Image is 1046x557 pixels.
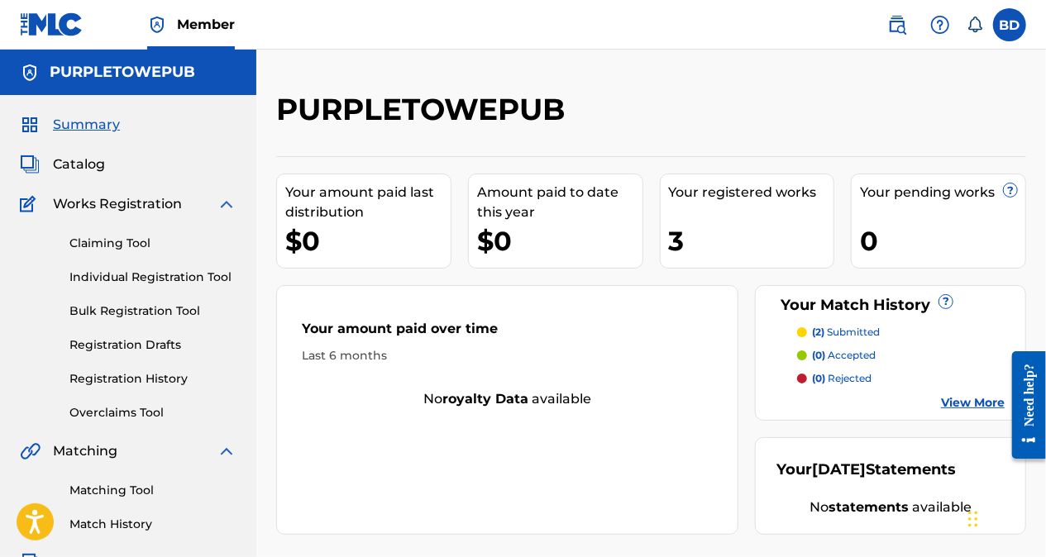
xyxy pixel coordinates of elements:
[69,516,236,533] a: Match History
[69,269,236,286] a: Individual Registration Tool
[53,194,182,214] span: Works Registration
[669,183,834,202] div: Your registered works
[50,63,195,82] h5: PURPLETOWEPUB
[20,155,105,174] a: CatalogCatalog
[69,370,236,388] a: Registration History
[53,115,120,135] span: Summary
[812,371,872,386] p: rejected
[20,12,84,36] img: MLC Logo
[993,8,1026,41] div: User Menu
[217,194,236,214] img: expand
[812,349,825,361] span: (0)
[69,404,236,421] a: Overclaims Tool
[69,302,236,320] a: Bulk Registration Tool
[887,15,907,35] img: search
[797,348,1005,363] a: (0) accepted
[967,17,983,33] div: Notifications
[939,295,953,308] span: ?
[477,183,642,222] div: Amount paid to date this year
[20,115,40,135] img: Summary
[941,394,1005,412] a: View More
[285,183,451,222] div: Your amount paid last distribution
[812,325,880,340] p: submitted
[69,482,236,499] a: Matching Tool
[797,371,1005,386] a: (0) rejected
[930,15,950,35] img: help
[812,460,866,478] span: [DATE]
[147,15,167,35] img: Top Rightsholder
[302,319,713,347] div: Your amount paid over time
[1000,339,1046,472] iframe: Resource Center
[69,336,236,354] a: Registration Drafts
[963,478,1046,557] iframe: Chat Widget
[20,441,41,461] img: Matching
[812,372,825,384] span: (0)
[53,441,117,461] span: Matching
[20,63,40,83] img: Accounts
[477,222,642,259] div: $0
[776,459,956,481] div: Your Statements
[20,115,120,135] a: SummarySummary
[276,91,574,128] h2: PURPLETOWEPUB
[217,441,236,461] img: expand
[812,348,876,363] p: accepted
[776,497,1005,517] div: No available
[812,326,824,338] span: (2)
[829,499,909,515] strong: statements
[20,155,40,174] img: Catalog
[797,325,1005,340] a: (2) submitted
[285,222,451,259] div: $0
[924,8,957,41] div: Help
[20,194,41,214] img: Works Registration
[442,391,528,407] strong: royalty data
[860,183,1025,202] div: Your pending works
[881,8,914,41] a: Public Search
[277,389,738,409] div: No available
[69,235,236,252] a: Claiming Tool
[177,15,235,34] span: Member
[968,494,978,544] div: Drag
[53,155,105,174] span: Catalog
[1004,183,1017,197] span: ?
[776,294,1005,317] div: Your Match History
[669,222,834,259] div: 3
[860,222,1025,259] div: 0
[302,347,713,364] div: Last 6 months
